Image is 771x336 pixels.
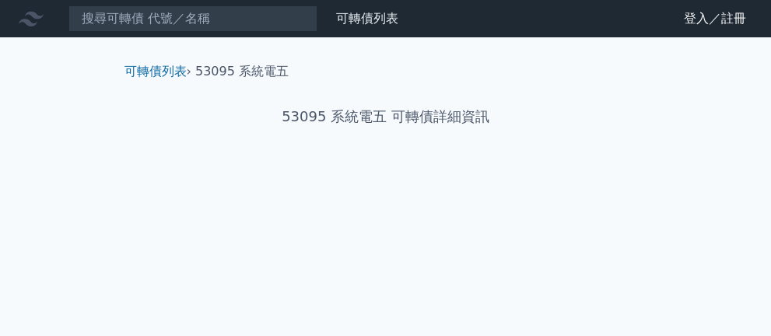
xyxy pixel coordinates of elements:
h1: 53095 系統電五 可轉債詳細資訊 [112,106,660,128]
li: 53095 系統電五 [195,62,289,81]
a: 可轉債列表 [124,64,187,79]
a: 登入／註冊 [671,6,759,31]
li: › [124,62,191,81]
input: 搜尋可轉債 代號／名稱 [68,5,317,32]
a: 可轉債列表 [336,11,398,26]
